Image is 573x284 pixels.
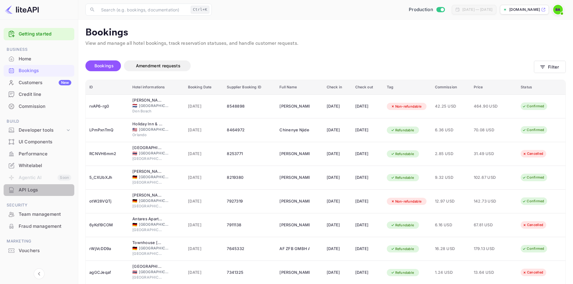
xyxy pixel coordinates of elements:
[89,102,125,111] div: rvAP6-rg0
[4,53,74,65] div: Home
[355,149,380,159] div: [DATE]
[406,6,447,13] div: Switch to Sandbox mode
[327,102,348,111] div: [DATE]
[4,46,74,53] span: Business
[4,245,74,256] a: Vouchers
[19,162,71,169] div: Whitelabel
[132,151,137,155] span: Thailand
[4,221,74,232] a: Fraud management
[474,127,504,133] span: 70.08 USD
[89,244,125,254] div: rWjVcDD9a
[139,198,169,203] span: [GEOGRAPHIC_DATA]
[355,102,380,111] div: [DATE]
[387,269,418,276] div: Refundable
[387,245,418,253] div: Refundable
[19,139,71,145] div: UI Components
[387,103,426,110] div: Non-refundable
[132,180,162,185] span: [GEOGRAPHIC_DATA]
[4,65,74,76] a: Bookings
[89,125,125,135] div: LPmPxnTmQ
[474,151,504,157] span: 31.49 USD
[279,244,310,254] div: AF ZFB GMBH Andreas Otter
[518,174,548,181] div: Confirmed
[519,269,547,276] div: Cancelled
[188,174,220,181] span: [DATE]
[184,80,223,95] th: Booking Date
[19,127,65,134] div: Developer tools
[19,91,71,98] div: Credit line
[132,97,162,103] div: Fletcher Hotel - Restaurant's - Hertogenbosch
[132,223,137,227] span: Germany
[4,89,74,100] a: Credit line
[4,65,74,77] div: Bookings
[227,173,272,182] div: 8219380
[132,251,162,256] span: [GEOGRAPHIC_DATA]
[89,149,125,159] div: RCNVH6mm2
[327,268,348,277] div: [DATE]
[139,174,169,180] span: [GEOGRAPHIC_DATA]
[132,192,162,198] div: Ruby Luna Hotel Düsseldorf
[409,6,433,13] span: Production
[139,246,169,251] span: [GEOGRAPHIC_DATA]
[276,80,323,95] th: Full Name
[327,125,348,135] div: [DATE]
[227,197,272,206] div: 7927319
[227,268,272,277] div: 7341325
[132,104,137,108] span: Netherlands
[132,108,162,114] span: Den Bosch
[4,184,74,196] div: API Logs
[352,80,383,95] th: Check out
[534,61,566,73] button: Filter
[19,247,71,254] div: Vouchers
[355,244,380,254] div: [DATE]
[474,198,504,205] span: 142.73 USD
[4,118,74,125] span: Build
[188,269,220,276] span: [DATE]
[223,80,276,95] th: Supplier Booking ID
[474,174,504,181] span: 102.67 USD
[435,198,467,205] span: 12.97 USD
[4,202,74,209] span: Security
[139,222,169,227] span: [GEOGRAPHIC_DATA]
[132,175,137,179] span: Germany
[474,222,504,228] span: 67.81 USD
[279,102,310,111] div: Nick Van der Kolk
[4,209,74,220] a: Team management
[435,246,467,252] span: 16.28 USD
[4,148,74,160] div: Performance
[19,211,71,218] div: Team management
[85,27,566,39] p: Bookings
[4,77,74,88] a: CustomersNew
[132,216,162,222] div: Antares Apartments
[85,40,566,47] p: View and manage all hotel bookings, track reservation statuses, and handle customer requests.
[19,223,71,230] div: Fraud management
[19,79,71,86] div: Customers
[4,101,74,112] a: Commission
[435,103,467,110] span: 42.25 USD
[327,197,348,206] div: [DATE]
[553,5,563,14] img: BitBook Admin
[19,31,71,38] a: Getting started
[132,145,162,151] div: Phu View Talay Resort
[132,264,162,270] div: Hillside Resort Pattaya
[4,184,74,195] a: API Logs
[387,198,426,205] div: Non-refundable
[85,60,534,71] div: account-settings tabs
[19,187,71,194] div: API Logs
[327,220,348,230] div: [DATE]
[355,220,380,230] div: [DATE]
[4,53,74,64] a: Home
[4,238,74,245] span: Marketing
[129,80,184,95] th: Hotel informations
[227,149,272,159] div: 8253771
[136,63,180,68] span: Amendment requests
[435,127,467,133] span: 6.36 USD
[519,150,547,157] div: Cancelled
[5,5,39,14] img: LiteAPI logo
[327,173,348,182] div: [DATE]
[132,128,137,132] span: United States of America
